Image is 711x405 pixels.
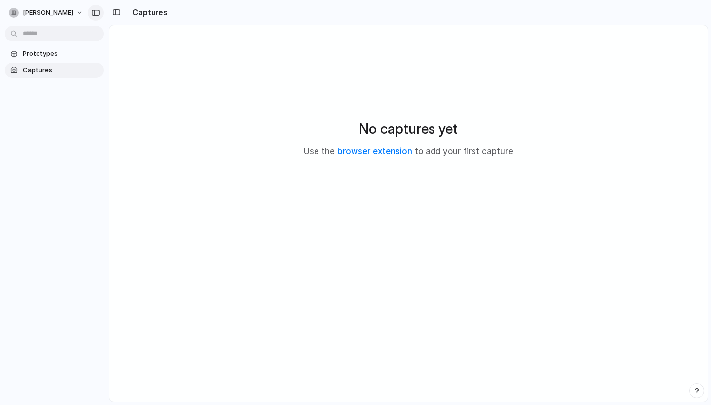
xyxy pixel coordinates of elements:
span: [PERSON_NAME] [23,8,73,18]
a: browser extension [337,146,412,156]
span: Prototypes [23,49,100,59]
a: Prototypes [5,46,104,61]
h2: Captures [128,6,168,18]
button: [PERSON_NAME] [5,5,88,21]
span: Captures [23,65,100,75]
p: Use the to add your first capture [304,145,513,158]
a: Captures [5,63,104,78]
h2: No captures yet [359,119,458,139]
